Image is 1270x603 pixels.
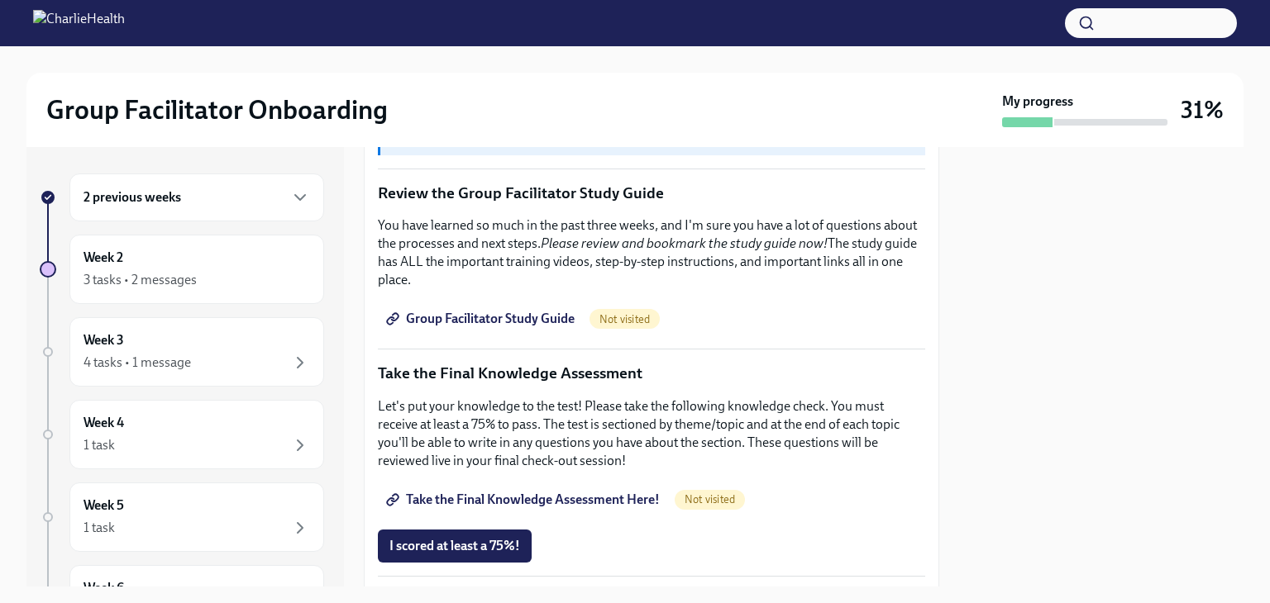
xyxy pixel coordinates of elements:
span: Group Facilitator Study Guide [389,311,575,327]
h6: Week 6 [84,579,124,597]
span: Take the Final Knowledge Assessment Here! [389,491,660,508]
p: Let's put your knowledge to the test! Please take the following knowledge check. You must receive... [378,397,925,470]
p: Review the Group Facilitator Study Guide [378,183,925,204]
h6: Week 5 [84,496,124,515]
div: 4 tasks • 1 message [84,354,191,372]
span: I scored at least a 75%! [389,538,520,554]
h6: Week 2 [84,249,123,267]
span: Not visited [590,313,660,325]
a: Week 34 tasks • 1 message [40,317,324,387]
h2: Group Facilitator Onboarding [46,93,388,126]
a: Week 23 tasks • 2 messages [40,235,324,304]
a: Week 41 task [40,400,324,469]
div: 1 task [84,436,115,454]
h6: 2 previous weeks [84,188,181,207]
h6: Week 4 [84,414,124,432]
span: Not visited [675,493,745,506]
h6: Week 3 [84,331,124,349]
h3: 31% [1181,95,1224,125]
div: 3 tasks • 2 messages [84,271,197,289]
em: Please review and bookmark the study guide now! [541,235,828,251]
a: Group Facilitator Study Guide [378,302,586,335]
div: 1 task [84,519,115,537]
div: 2 previous weeks [69,173,324,221]
a: Take the Final Knowledge Assessment Here! [378,483,671,516]
a: Week 51 task [40,482,324,552]
p: Take the Final Knowledge Assessment [378,363,925,384]
img: CharlieHealth [33,10,125,36]
button: I scored at least a 75%! [378,529,532,563]
strong: My progress [1002,93,1073,111]
p: You have learned so much in the past three weeks, and I'm sure you have a lot of questions about ... [378,216,925,289]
